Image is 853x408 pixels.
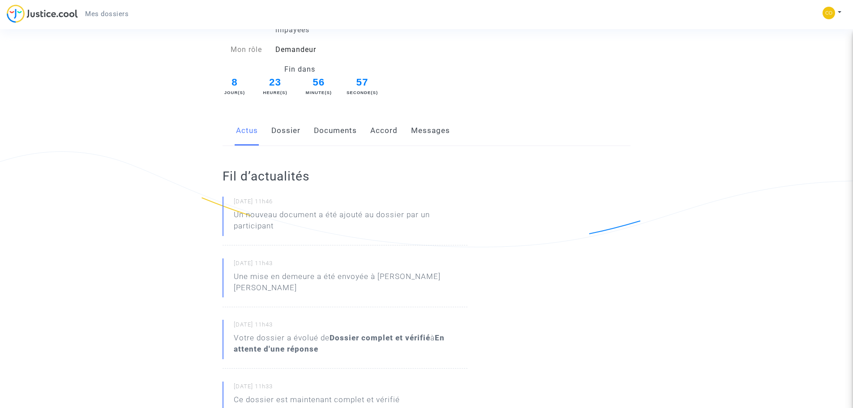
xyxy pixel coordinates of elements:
small: [DATE] 11h33 [234,382,467,394]
h2: Fil d’actualités [223,168,467,184]
span: 57 [346,75,378,90]
a: Mes dossiers [78,7,136,21]
img: 38b4a36a50ee8c19d5d4da1f2d0098ea [823,7,835,19]
small: [DATE] 11h43 [234,321,467,332]
span: 23 [259,75,291,90]
a: Messages [411,116,450,146]
a: Dossier [271,116,300,146]
a: Documents [314,116,357,146]
div: Mon rôle [216,44,269,55]
div: Seconde(s) [346,90,378,96]
div: Jour(s) [222,90,248,96]
img: jc-logo.svg [7,4,78,23]
p: Un nouveau document a été ajouté au dossier par un participant [234,209,467,236]
div: Votre dossier a évolué de à [234,332,467,355]
span: Mes dossiers [85,10,129,18]
p: Une mise en demeure a été envoyée à [PERSON_NAME] [PERSON_NAME] [234,271,467,298]
div: Demandeur [269,44,427,55]
a: Actus [236,116,258,146]
b: Dossier complet et vérifié [330,333,430,342]
div: Fin dans [216,64,384,75]
a: Accord [370,116,398,146]
div: Minute(s) [303,90,335,96]
small: [DATE] 11h43 [234,259,467,271]
small: [DATE] 11h46 [234,198,467,209]
span: 56 [303,75,335,90]
div: Heure(s) [259,90,291,96]
span: 8 [222,75,248,90]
